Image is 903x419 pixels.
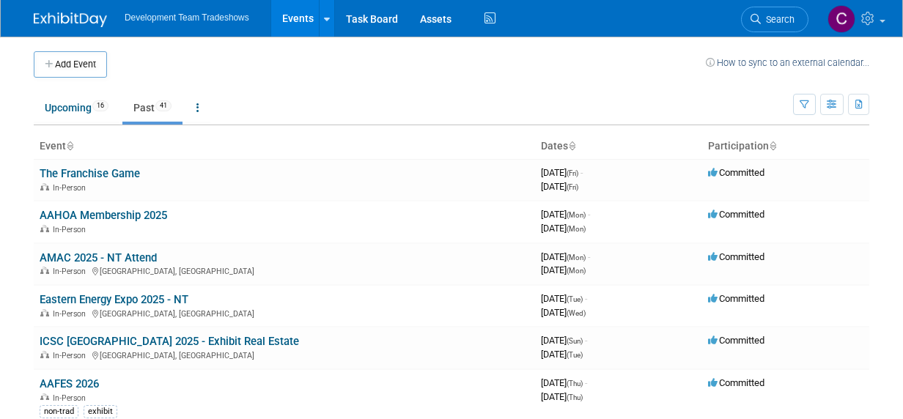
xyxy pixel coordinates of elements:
[40,405,78,418] div: non-trad
[567,337,583,345] span: (Sun)
[567,393,583,401] span: (Thu)
[567,295,583,303] span: (Tue)
[84,405,117,418] div: exhibit
[541,377,587,388] span: [DATE]
[40,351,49,358] img: In-Person Event
[567,379,583,388] span: (Thu)
[568,140,575,152] a: Sort by Start Date
[708,209,764,220] span: Committed
[40,349,529,360] div: [GEOGRAPHIC_DATA], [GEOGRAPHIC_DATA]
[53,183,90,193] span: In-Person
[53,393,90,403] span: In-Person
[40,377,99,390] a: AAFES 2026
[53,309,90,319] span: In-Person
[588,209,590,220] span: -
[567,351,583,359] span: (Tue)
[34,94,119,122] a: Upcoming16
[541,181,578,192] span: [DATE]
[585,377,587,388] span: -
[541,349,583,360] span: [DATE]
[40,293,188,306] a: Eastern Energy Expo 2025 - NT
[708,167,764,178] span: Committed
[535,134,702,159] th: Dates
[92,100,108,111] span: 16
[541,307,586,318] span: [DATE]
[702,134,869,159] th: Participation
[541,335,587,346] span: [DATE]
[580,167,583,178] span: -
[567,267,586,275] span: (Mon)
[567,253,586,262] span: (Mon)
[125,12,249,23] span: Development Team Tradeshows
[53,351,90,360] span: In-Person
[53,225,90,234] span: In-Person
[567,169,578,177] span: (Fri)
[567,183,578,191] span: (Fri)
[541,209,590,220] span: [DATE]
[40,183,49,190] img: In-Person Event
[66,140,73,152] a: Sort by Event Name
[585,335,587,346] span: -
[40,251,157,264] a: AMAC 2025 - NT Attend
[541,391,583,402] span: [DATE]
[708,293,764,304] span: Committed
[40,267,49,274] img: In-Person Event
[741,7,808,32] a: Search
[40,309,49,316] img: In-Person Event
[40,225,49,232] img: In-Person Event
[541,251,590,262] span: [DATE]
[567,225,586,233] span: (Mon)
[541,223,586,234] span: [DATE]
[585,293,587,304] span: -
[40,209,167,222] a: AAHOA Membership 2025
[40,307,529,319] div: [GEOGRAPHIC_DATA], [GEOGRAPHIC_DATA]
[53,267,90,276] span: In-Person
[40,393,49,401] img: In-Person Event
[34,51,107,78] button: Add Event
[567,211,586,219] span: (Mon)
[541,167,583,178] span: [DATE]
[588,251,590,262] span: -
[708,335,764,346] span: Committed
[567,309,586,317] span: (Wed)
[708,251,764,262] span: Committed
[40,335,299,348] a: ICSC [GEOGRAPHIC_DATA] 2025 - Exhibit Real Estate
[40,264,529,276] div: [GEOGRAPHIC_DATA], [GEOGRAPHIC_DATA]
[761,14,795,25] span: Search
[828,5,855,33] img: Courtney Perkins
[708,377,764,388] span: Committed
[34,134,535,159] th: Event
[541,264,586,275] span: [DATE]
[34,12,107,27] img: ExhibitDay
[769,140,776,152] a: Sort by Participation Type
[541,293,587,304] span: [DATE]
[155,100,172,111] span: 41
[122,94,183,122] a: Past41
[706,57,869,68] a: How to sync to an external calendar...
[40,167,140,180] a: The Franchise Game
